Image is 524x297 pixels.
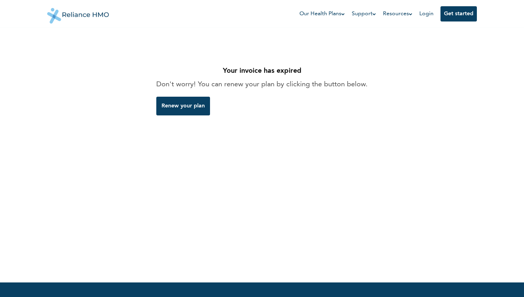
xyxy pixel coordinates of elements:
[156,97,210,115] a: Renew your plan
[47,3,109,24] img: Reliance HMO's Logo
[299,10,345,18] a: Our Health Plans
[440,6,477,21] button: Get started
[383,10,412,18] a: Resources
[419,11,434,17] a: Login
[156,39,368,75] h1: Your invoice has expired
[352,10,376,18] a: Support
[156,79,368,90] p: Don't worry! You can renew your plan by clicking the button below.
